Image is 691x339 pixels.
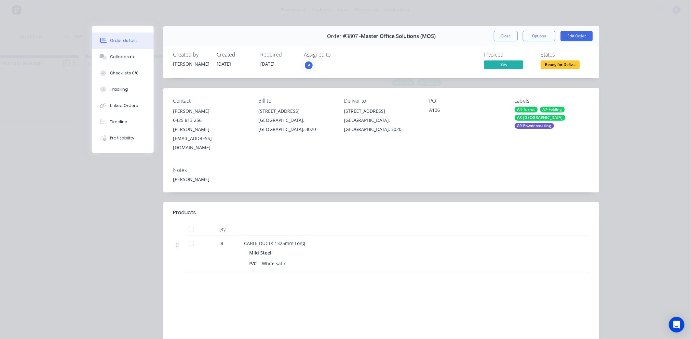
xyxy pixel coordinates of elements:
div: Open Intercom Messenger [669,317,684,332]
div: [PERSON_NAME] [173,176,589,183]
button: Close [494,31,518,41]
div: Invoiced [484,52,533,58]
div: Mild Steel [249,248,274,257]
span: [DATE] [217,61,231,67]
button: Checklists 0/0 [92,65,154,81]
div: Created [217,52,252,58]
div: Bill to [258,98,333,104]
div: Checklists 0/0 [110,70,139,76]
div: Products [173,209,196,216]
div: Order details [110,38,138,44]
div: Assigned to [304,52,369,58]
span: CABLE DUCTs 1325mm Long [244,240,305,246]
div: A8-[GEOGRAPHIC_DATA] [515,115,565,121]
div: PO [429,98,504,104]
div: Required [260,52,296,58]
button: Order details [92,33,154,49]
div: White satin [259,259,289,268]
div: A9-Powdercoating [515,123,554,129]
div: 0425 813 256 [173,116,248,125]
span: Yes [484,60,523,69]
div: Profitability [110,135,134,141]
div: A106 [429,107,504,116]
div: P/C [249,259,259,268]
div: [STREET_ADDRESS][GEOGRAPHIC_DATA], [GEOGRAPHIC_DATA], 3020 [258,107,333,134]
div: Status [541,52,589,58]
div: [PERSON_NAME] [173,107,248,116]
div: Labels [515,98,589,104]
div: Tracking [110,86,128,92]
div: Collaborate [110,54,136,60]
button: Edit Order [561,31,593,41]
div: Contact [173,98,248,104]
button: P [304,60,314,70]
div: Qty [202,223,241,236]
div: [PERSON_NAME] [173,60,209,67]
span: 8 [221,240,223,247]
div: Linked Orders [110,103,138,109]
span: Master Office Solutions (MOS) [361,33,436,39]
div: Notes [173,167,589,173]
button: Collaborate [92,49,154,65]
div: [GEOGRAPHIC_DATA], [GEOGRAPHIC_DATA], 3020 [258,116,333,134]
button: Profitability [92,130,154,146]
div: [STREET_ADDRESS][GEOGRAPHIC_DATA], [GEOGRAPHIC_DATA], 3020 [344,107,419,134]
button: Timeline [92,114,154,130]
span: [DATE] [260,61,275,67]
span: Ready for Deliv... [541,60,580,69]
button: Tracking [92,81,154,98]
div: [STREET_ADDRESS] [258,107,333,116]
div: [GEOGRAPHIC_DATA], [GEOGRAPHIC_DATA], 3020 [344,116,419,134]
div: Deliver to [344,98,419,104]
button: Linked Orders [92,98,154,114]
button: Ready for Deliv... [541,60,580,70]
div: Created by [173,52,209,58]
span: Order #3807 - [327,33,361,39]
div: A7-Folding [540,107,565,112]
div: [STREET_ADDRESS] [344,107,419,116]
div: Timeline [110,119,127,125]
button: Options [523,31,555,41]
div: [PERSON_NAME]0425 813 256[PERSON_NAME][EMAIL_ADDRESS][DOMAIN_NAME] [173,107,248,152]
div: A4-Turret [515,107,538,112]
div: [PERSON_NAME][EMAIL_ADDRESS][DOMAIN_NAME] [173,125,248,152]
